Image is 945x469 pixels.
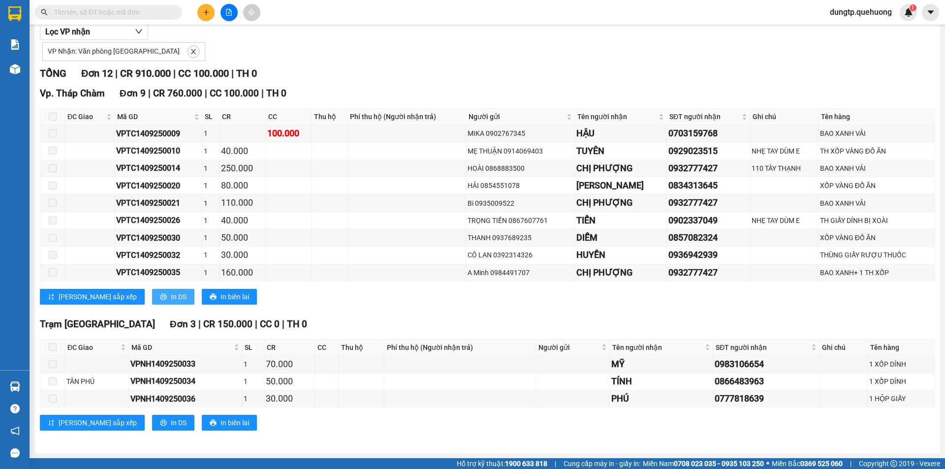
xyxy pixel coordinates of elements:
[67,342,119,353] span: ĐC Giao
[120,67,171,79] span: CR 910.000
[469,111,565,122] span: Người gửi
[576,266,665,280] div: CHỊ PHƯỢNG
[468,198,573,209] div: Bi 0935009522
[667,194,750,212] td: 0932777427
[236,67,257,79] span: TH 0
[800,460,843,468] strong: 0369 525 060
[66,376,127,387] div: TÂN PHÚ
[674,460,764,468] strong: 0708 023 035 - 0935 103 250
[67,111,104,122] span: ĐC Giao
[220,4,238,21] button: file-add
[667,247,750,264] td: 0936942939
[81,67,113,79] span: Đơn 12
[772,458,843,469] span: Miền Bắc
[116,232,200,244] div: VPTC1409250030
[160,293,167,301] span: printer
[231,67,234,79] span: |
[204,250,218,260] div: 1
[261,88,264,99] span: |
[505,460,547,468] strong: 1900 633 818
[667,125,750,142] td: 0703159768
[667,264,750,281] td: 0932777427
[869,359,933,370] div: 1 XỐP DÍNH
[667,143,750,160] td: 0929023515
[10,426,20,436] span: notification
[48,419,55,427] span: sort-ascending
[204,128,218,139] div: 1
[610,356,714,373] td: MỸ
[264,340,315,356] th: CR
[116,180,200,192] div: VPTC1409250020
[10,39,20,50] img: solution-icon
[202,415,257,431] button: printerIn biên lai
[643,458,764,469] span: Miền Nam
[266,375,313,388] div: 50.000
[40,415,145,431] button: sort-ascending[PERSON_NAME] sắp xếp
[255,318,257,330] span: |
[668,231,748,245] div: 0857082324
[668,248,748,262] div: 0936942939
[668,126,748,140] div: 0703159768
[160,419,167,427] span: printer
[115,229,202,247] td: VPTC1409250030
[819,109,935,125] th: Tên hàng
[468,146,573,156] div: MẸ THUẬN 0914069403
[197,4,215,21] button: plus
[577,111,657,122] span: Tên người nhận
[611,357,712,371] div: MỸ
[115,212,202,229] td: VPTC1409250026
[116,162,200,174] div: VPTC1409250014
[117,111,192,122] span: Mã GD
[130,375,241,387] div: VPNH1409250034
[468,232,573,243] div: THANH 0937689235
[868,340,935,356] th: Tên hàng
[820,128,933,139] div: BAO XANH VẢI
[204,146,218,156] div: 1
[188,46,199,58] button: close
[171,291,187,302] span: In DS
[667,160,750,177] td: 0932777427
[10,381,20,392] img: warehouse-icon
[752,215,817,226] div: NHẸ TAY DÙM E
[820,250,933,260] div: THÙNG GIẤY RƯỢU THUỐC
[611,375,712,388] div: TÍNH
[116,127,200,140] div: VPTC1409250009
[713,356,819,373] td: 0983106654
[248,9,255,16] span: aim
[198,318,201,330] span: |
[48,47,180,55] span: VP Nhận: Văn phòng [GEOGRAPHIC_DATA]
[668,266,748,280] div: 0932777427
[210,419,217,427] span: printer
[564,458,640,469] span: Cung cấp máy in - giấy in:
[266,357,313,371] div: 70.000
[869,393,933,404] div: 1 HỘP GIẤY
[822,6,900,18] span: dungtp.quehuong
[152,289,194,305] button: printerIn DS
[752,163,817,174] div: 110 TÂY THẠNH
[12,63,54,110] b: An Anh Limousine
[266,88,286,99] span: TH 0
[116,145,200,157] div: VPTC1409250010
[890,460,897,467] span: copyright
[267,126,310,140] div: 100.000
[715,357,818,371] div: 0983106654
[575,160,667,177] td: CHỊ PHƯỢNG
[8,6,21,21] img: logo-vxr
[926,8,935,17] span: caret-down
[347,109,466,125] th: Phí thu hộ (Người nhận trả)
[221,144,263,158] div: 40.000
[40,67,66,79] span: TỔNG
[40,289,145,305] button: sort-ascending[PERSON_NAME] sắp xếp
[667,177,750,194] td: 0834313645
[54,7,170,18] input: Tìm tên, số ĐT hoặc mã đơn
[713,373,819,390] td: 0866483963
[115,67,118,79] span: |
[457,458,547,469] span: Hỗ trợ kỹ thuật:
[40,318,155,330] span: Trạm [GEOGRAPHIC_DATA]
[244,376,262,387] div: 1
[130,393,241,405] div: VPNH1409250036
[135,28,143,35] span: down
[339,340,384,356] th: Thu hộ
[204,198,218,209] div: 1
[170,318,196,330] span: Đơn 3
